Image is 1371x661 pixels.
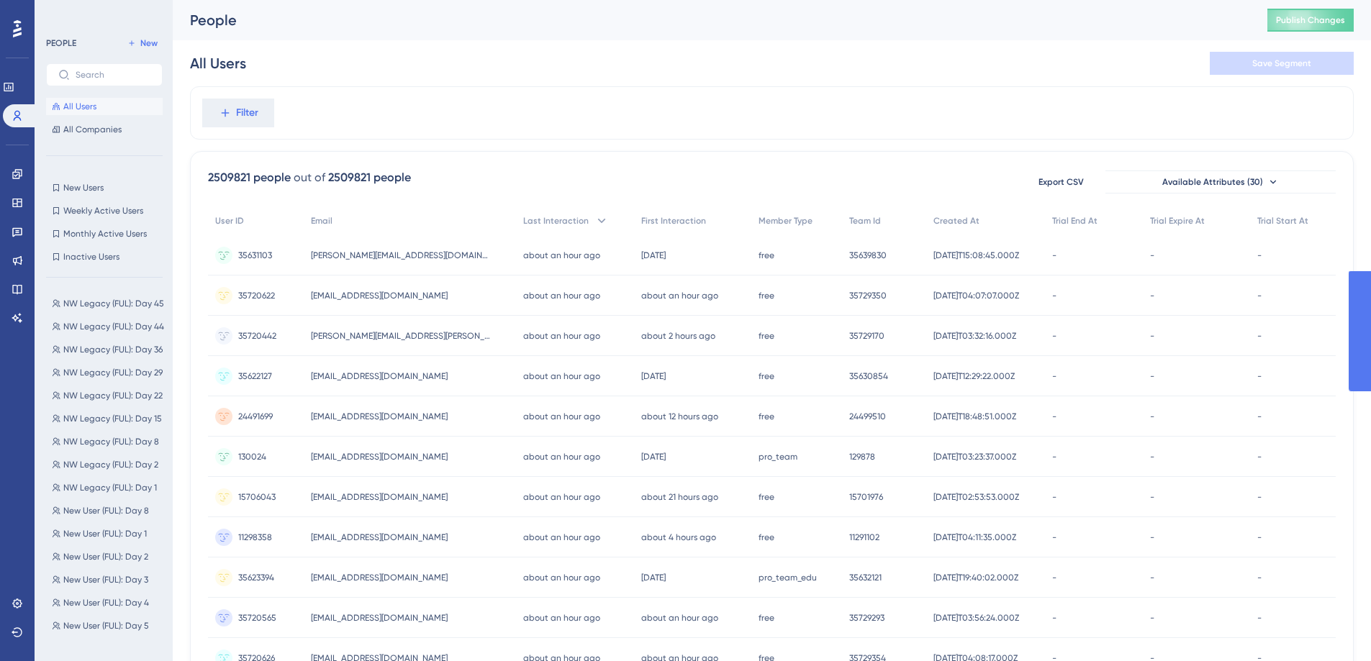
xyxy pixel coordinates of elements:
[1150,250,1154,261] span: -
[1257,330,1262,342] span: -
[46,121,163,138] button: All Companies
[63,597,149,608] span: New User (FUL): Day 4
[759,491,774,503] span: free
[311,370,448,382] span: [EMAIL_ADDRESS][DOMAIN_NAME]
[523,331,600,341] time: about an hour ago
[63,298,164,309] span: NW Legacy (FUL): Day 45
[933,532,1016,543] span: [DATE]T04:11:35.000Z
[1257,370,1262,382] span: -
[1025,170,1097,193] button: Export CSV
[1039,176,1084,188] span: Export CSV
[63,620,149,632] span: New User (FUL): Day 5
[63,205,143,216] span: Weekly Active Users
[1052,612,1056,624] span: -
[1311,604,1354,647] iframe: UserGuiding AI Assistant Launcher
[849,532,879,543] span: 11291102
[311,215,332,227] span: Email
[238,250,272,261] span: 35631103
[63,574,148,585] span: New User (FUL): Day 3
[238,290,275,301] span: 35720622
[523,215,589,227] span: Last Interaction
[1257,532,1262,543] span: -
[215,215,244,227] span: User ID
[523,371,600,381] time: about an hour ago
[849,250,887,261] span: 35639830
[849,572,882,583] span: 35632121
[759,250,774,261] span: free
[1150,290,1154,301] span: -
[849,330,884,342] span: 35729170
[523,411,600,421] time: about an hour ago
[1150,572,1154,583] span: -
[63,390,163,401] span: NW Legacy (FUL): Day 22
[523,492,600,502] time: about an hour ago
[1252,58,1311,69] span: Save Segment
[849,451,875,462] span: 129878
[63,228,147,240] span: Monthly Active Users
[238,330,276,342] span: 35720442
[1150,370,1154,382] span: -
[759,215,813,227] span: Member Type
[46,37,76,49] div: PEOPLE
[1052,250,1056,261] span: -
[1052,330,1056,342] span: -
[759,411,774,422] span: free
[933,370,1015,382] span: [DATE]T12:29:22.000Z
[641,411,718,421] time: about 12 hours ago
[1052,215,1098,227] span: Trial End At
[46,502,171,519] button: New User (FUL): Day 8
[1257,215,1308,227] span: Trial Start At
[933,330,1016,342] span: [DATE]T03:32:16.000Z
[311,532,448,543] span: [EMAIL_ADDRESS][DOMAIN_NAME]
[46,525,171,542] button: New User (FUL): Day 1
[641,452,666,462] time: [DATE]
[46,202,163,219] button: Weekly Active Users
[759,451,797,462] span: pro_team
[46,98,163,115] button: All Users
[849,215,881,227] span: Team Id
[238,572,274,583] span: 35623394
[933,411,1016,422] span: [DATE]T18:48:51.000Z
[759,290,774,301] span: free
[523,291,600,301] time: about an hour ago
[933,250,1019,261] span: [DATE]T15:08:45.000Z
[46,179,163,196] button: New Users
[1052,370,1056,382] span: -
[311,330,491,342] span: [PERSON_NAME][EMAIL_ADDRESS][PERSON_NAME][DOMAIN_NAME]
[523,573,600,583] time: about an hour ago
[759,370,774,382] span: free
[190,53,246,73] div: All Users
[1052,532,1056,543] span: -
[190,10,1231,30] div: People
[1150,215,1205,227] span: Trial Expire At
[63,482,157,493] span: NW Legacy (FUL): Day 1
[46,456,171,473] button: NW Legacy (FUL): Day 2
[63,551,148,562] span: New User (FUL): Day 2
[311,572,448,583] span: [EMAIL_ADDRESS][DOMAIN_NAME]
[63,436,159,447] span: NW Legacy (FUL): Day 8
[238,532,272,543] span: 11298358
[311,290,448,301] span: [EMAIL_ADDRESS][DOMAIN_NAME]
[641,291,718,301] time: about an hour ago
[63,367,163,378] span: NW Legacy (FUL): Day 29
[294,169,325,186] div: out of
[236,104,258,122] span: Filter
[76,70,150,80] input: Search
[933,451,1016,462] span: [DATE]T03:23:37.000Z
[933,215,979,227] span: Created At
[641,215,706,227] span: First Interaction
[311,612,448,624] span: [EMAIL_ADDRESS][DOMAIN_NAME]
[1257,451,1262,462] span: -
[63,124,122,135] span: All Companies
[63,344,163,355] span: NW Legacy (FUL): Day 36
[933,491,1019,503] span: [DATE]T02:53:53.000Z
[328,169,411,186] div: 2509821 people
[933,612,1019,624] span: [DATE]T03:56:24.000Z
[641,613,718,623] time: about an hour ago
[1052,491,1056,503] span: -
[238,451,266,462] span: 130024
[63,413,162,424] span: NW Legacy (FUL): Day 15
[1150,612,1154,624] span: -
[523,452,600,462] time: about an hour ago
[46,594,171,611] button: New User (FUL): Day 4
